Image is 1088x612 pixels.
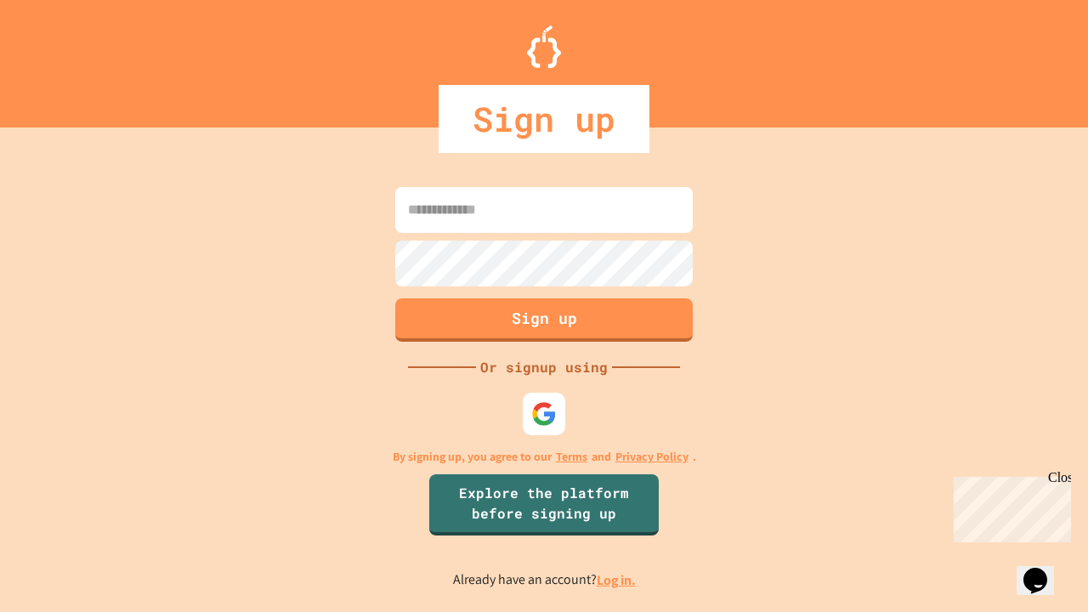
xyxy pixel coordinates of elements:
[395,298,693,342] button: Sign up
[531,401,557,427] img: google-icon.svg
[947,470,1071,542] iframe: chat widget
[453,569,636,591] p: Already have an account?
[7,7,117,108] div: Chat with us now!Close
[556,448,587,466] a: Terms
[429,474,659,535] a: Explore the platform before signing up
[476,357,612,377] div: Or signup using
[527,25,561,68] img: Logo.svg
[615,448,688,466] a: Privacy Policy
[1017,544,1071,595] iframe: chat widget
[393,448,696,466] p: By signing up, you agree to our and .
[597,571,636,589] a: Log in.
[439,85,649,153] div: Sign up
